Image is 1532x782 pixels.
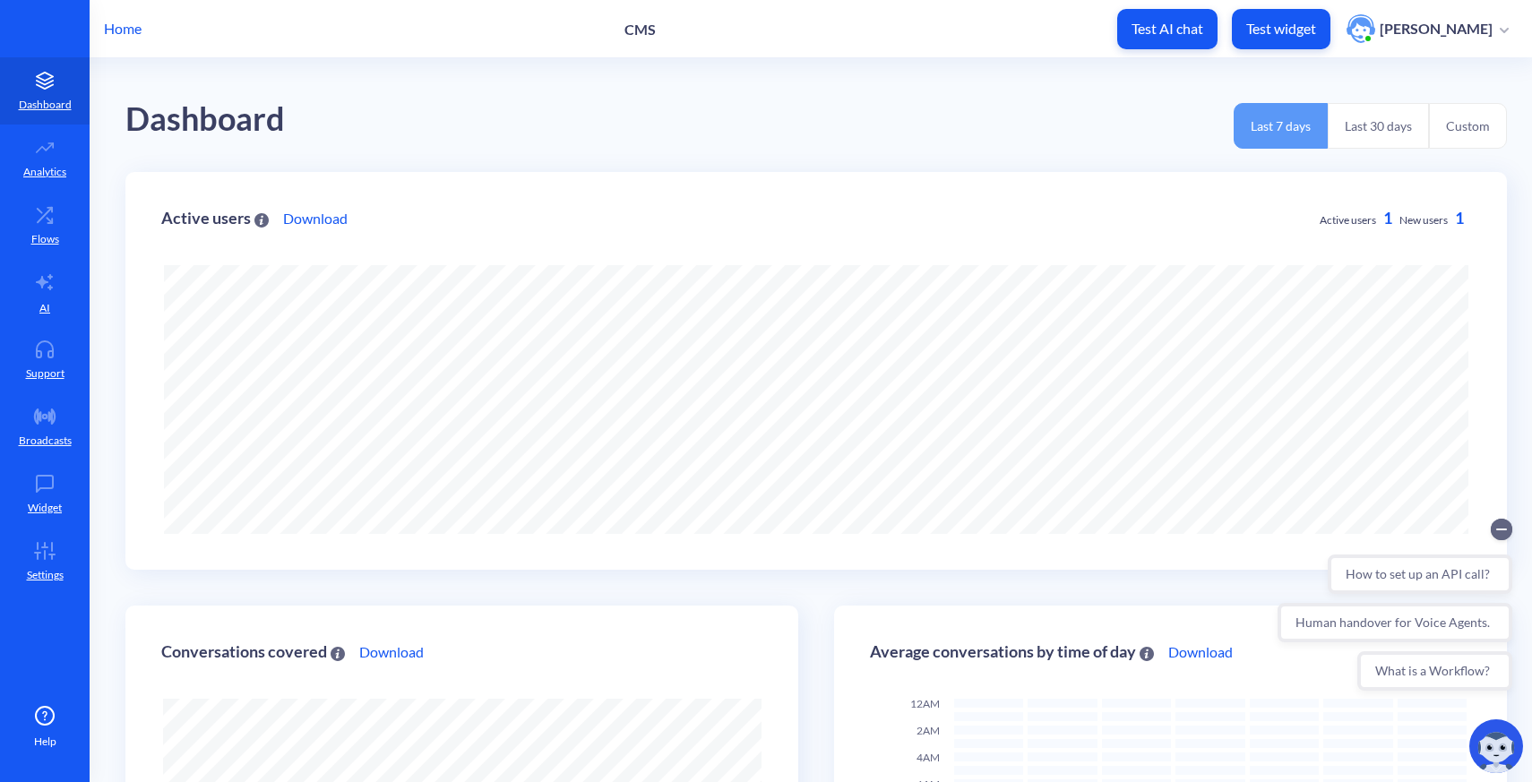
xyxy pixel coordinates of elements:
[56,47,241,86] button: How to set up an API call?
[39,300,50,316] p: AI
[359,641,424,663] a: Download
[161,643,345,660] div: Conversations covered
[125,94,285,145] div: Dashboard
[31,231,59,247] p: Flows
[19,97,72,113] p: Dashboard
[1328,103,1429,149] button: Last 30 days
[1383,208,1392,228] span: 1
[1429,103,1507,149] button: Custom
[23,164,66,180] p: Analytics
[19,433,72,449] p: Broadcasts
[26,365,65,382] p: Support
[1232,9,1330,49] button: Test widget
[1132,20,1203,38] p: Test AI chat
[86,143,241,183] button: What is a Workflow?
[1246,20,1316,38] p: Test widget
[283,208,348,229] a: Download
[6,95,241,134] button: Human handover for Voice Agents.
[917,724,940,737] span: 2AM
[1117,9,1218,49] button: Test AI chat
[1455,208,1464,228] span: 1
[34,734,56,750] span: Help
[1168,641,1233,663] a: Download
[870,643,1154,660] div: Average conversations by time of day
[1399,213,1448,227] span: New users
[219,11,241,32] button: Collapse conversation starters
[1338,13,1518,45] button: user photo[PERSON_NAME]
[27,567,64,583] p: Settings
[104,18,142,39] p: Home
[1469,719,1523,773] img: copilot-icon.svg
[910,697,940,710] span: 12AM
[917,751,940,764] span: 4AM
[1320,213,1376,227] span: Active users
[624,21,656,38] p: CMS
[1380,19,1493,39] p: [PERSON_NAME]
[28,500,62,516] p: Widget
[1347,14,1375,43] img: user photo
[1234,103,1328,149] button: Last 7 days
[161,210,269,227] div: Active users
